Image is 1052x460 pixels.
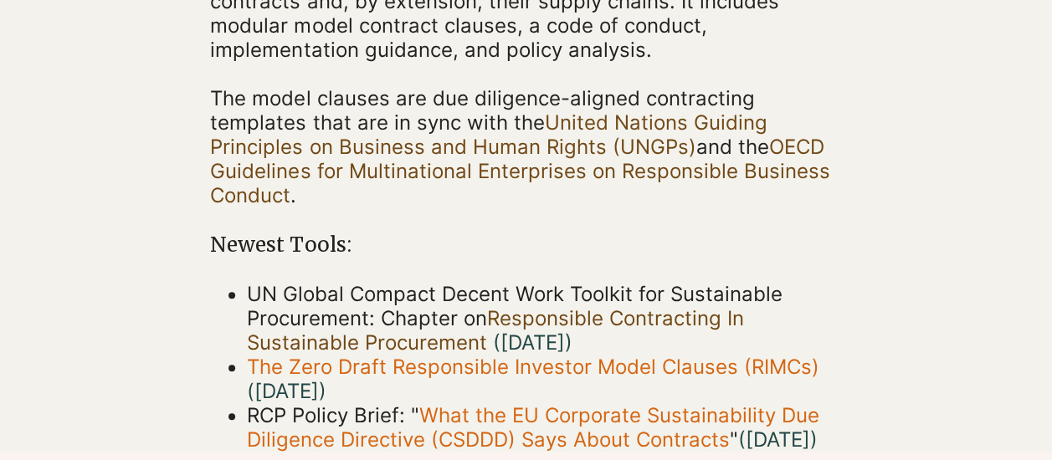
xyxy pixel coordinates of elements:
[738,427,818,452] span: ([DATE])
[319,379,326,403] a: )
[210,135,829,207] a: OECD Guidelines for Multinational Enterprises on Responsible Business Conduct
[210,86,829,207] span: The model clauses are due diligence-aligned contracting templates that are in sync with the and t...
[247,403,819,452] a: What the EU Corporate Sustainability Due Diligence Directive (CSDDD) Says About Contracts
[210,110,767,159] a: United Nations Guiding Principles on Business and Human Rights (UNGPs)
[247,355,819,379] a: The Zero Draft Responsible Investor Model Clauses (RIMCs)
[493,330,572,355] span: ([DATE])
[247,403,819,452] span: RCP Policy Brief: " "
[254,379,319,403] a: [DATE]
[247,379,319,403] span: (
[247,306,744,355] a: Responsible Contracting In Sustainable Procurement
[210,232,352,258] span: Newest Tools:
[247,282,783,355] span: UN Global Compact Decent Work Toolkit for Sustainable Procurement: Chapter on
